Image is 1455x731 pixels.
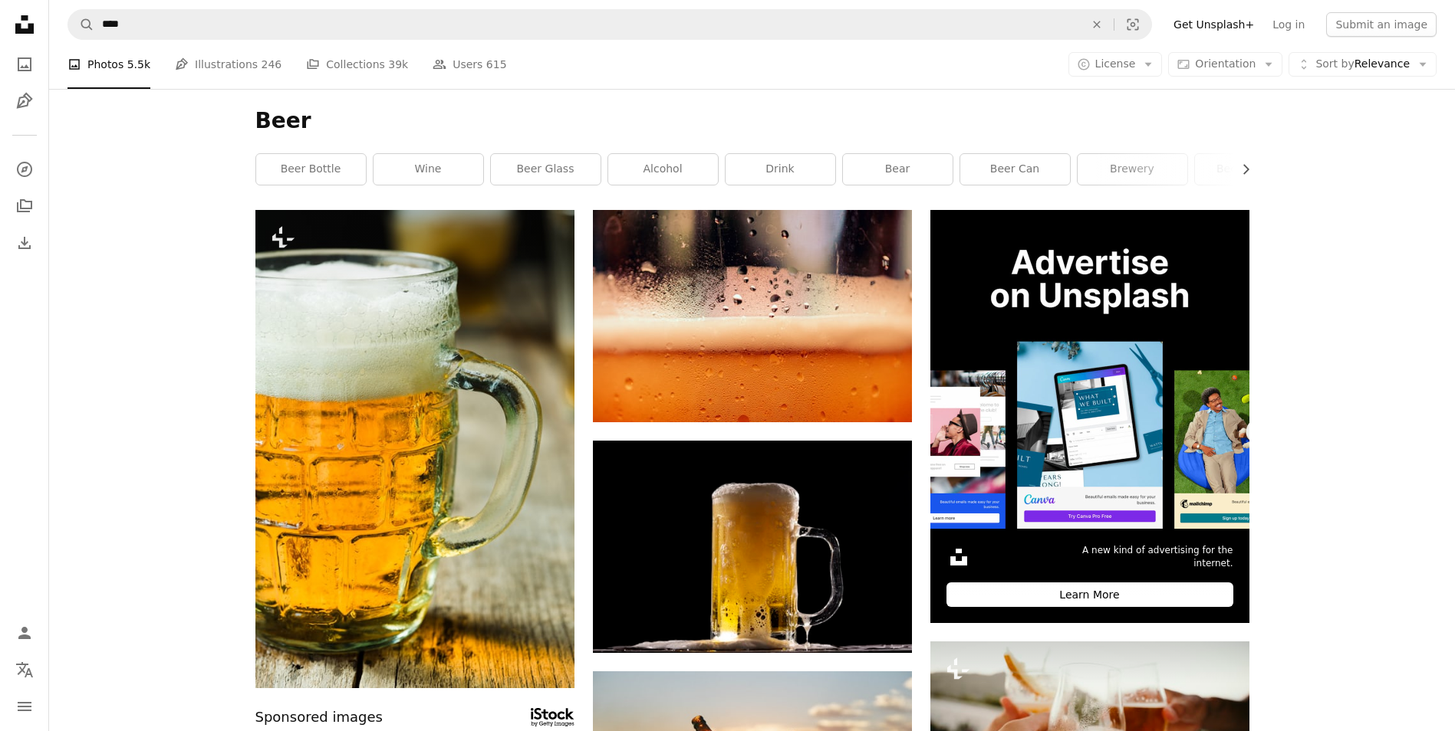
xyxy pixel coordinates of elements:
[9,618,40,648] a: Log in / Sign up
[68,10,94,39] button: Search Unsplash
[608,154,718,185] a: alcohol
[486,56,507,73] span: 615
[726,154,835,185] a: drink
[374,154,483,185] a: wine
[946,545,971,569] img: file-1631306537910-2580a29a3cfcimage
[433,40,506,89] a: Users 615
[256,154,366,185] a: beer bottle
[1168,52,1282,77] button: Orientation
[946,582,1233,607] div: Learn More
[9,691,40,722] button: Menu
[1114,10,1151,39] button: Visual search
[1095,57,1136,70] span: License
[1080,10,1114,39] button: Clear
[262,56,282,73] span: 246
[9,49,40,80] a: Photos
[1195,154,1305,185] a: beer cheers
[930,210,1249,529] img: file-1635990755334-4bfd90f37242image
[593,441,912,653] img: clear glass beer mug with beer
[255,706,383,729] span: Sponsored images
[960,154,1070,185] a: beer can
[1315,57,1410,72] span: Relevance
[306,40,408,89] a: Collections 39k
[255,107,1249,135] h1: Beer
[9,228,40,258] a: Download History
[1057,544,1233,570] span: A new kind of advertising for the internet.
[255,441,574,455] a: a glass of beer sitting on top of a wooden table
[593,309,912,323] a: a close up of a glass of beer with drops of water
[1315,57,1354,70] span: Sort by
[1232,154,1249,185] button: scroll list to the right
[1195,57,1256,70] span: Orientation
[67,9,1152,40] form: Find visuals sitewide
[1289,52,1437,77] button: Sort byRelevance
[593,539,912,553] a: clear glass beer mug with beer
[255,210,574,688] img: a glass of beer sitting on top of a wooden table
[1326,12,1437,37] button: Submit an image
[1078,154,1187,185] a: brewery
[491,154,601,185] a: beer glass
[843,154,953,185] a: bear
[1263,12,1314,37] a: Log in
[9,154,40,185] a: Explore
[1164,12,1263,37] a: Get Unsplash+
[930,210,1249,623] a: A new kind of advertising for the internet.Learn More
[175,40,281,89] a: Illustrations 246
[1068,52,1163,77] button: License
[9,191,40,221] a: Collections
[9,654,40,685] button: Language
[388,56,408,73] span: 39k
[593,210,912,422] img: a close up of a glass of beer with drops of water
[9,86,40,116] a: Illustrations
